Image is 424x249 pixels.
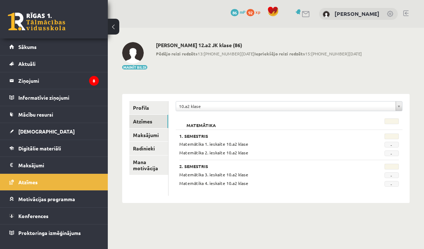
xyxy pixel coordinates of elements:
[18,44,37,50] span: Sākums
[231,9,239,16] span: 86
[8,13,65,31] a: Rīgas 1. Tālmācības vidusskola
[335,10,379,17] a: [PERSON_NAME]
[246,9,254,16] span: 92
[9,39,99,55] a: Sākums
[18,111,53,118] span: Mācību resursi
[179,150,248,155] span: Matemātika 2. ieskaite 10.a2 klase
[179,141,248,147] span: Matemātika 1. ieskaite 10.a2 klase
[9,208,99,224] a: Konferences
[18,157,99,173] legend: Maksājumi
[129,115,168,128] a: Atzīmes
[89,76,99,86] i: 8
[384,172,399,178] span: -
[384,150,399,156] span: -
[9,191,99,207] a: Motivācijas programma
[179,164,360,169] h3: 2. Semestris
[122,42,144,64] img: Viktorija Uškāne
[18,213,49,219] span: Konferences
[156,50,362,57] span: 13:[PHONE_NUMBER][DATE] 15:[PHONE_NUMBER][DATE]
[9,55,99,72] a: Aktuāli
[179,180,248,186] span: Matemātika 4. ieskaite 10.a2 klase
[9,89,99,106] a: Informatīvie ziņojumi
[18,72,99,89] legend: Ziņojumi
[18,89,99,106] legend: Informatīvie ziņojumi
[255,9,260,15] span: xp
[240,9,245,15] span: mP
[9,174,99,190] a: Atzīmes
[18,145,61,151] span: Digitālie materiāli
[18,196,75,202] span: Motivācijas programma
[9,72,99,89] a: Ziņojumi8
[129,142,168,155] a: Radinieki
[231,9,245,15] a: 86 mP
[384,181,399,187] span: -
[254,51,305,56] b: Iepriekšējo reizi redzēts
[129,128,168,142] a: Maksājumi
[18,230,81,236] span: Proktoringa izmēģinājums
[179,133,360,139] h3: 1. Semestris
[18,179,38,185] span: Atzīmes
[246,9,264,15] a: 92 xp
[179,118,223,126] h2: Matemātika
[323,11,330,18] img: Viktorija Uškāne
[18,128,75,135] span: [DEMOGRAPHIC_DATA]
[156,42,362,48] h2: [PERSON_NAME] 12.a2 JK klase (86)
[129,101,168,114] a: Profils
[9,140,99,157] a: Digitālie materiāli
[9,106,99,123] a: Mācību resursi
[156,51,198,56] b: Pēdējo reizi redzēts
[179,101,393,111] span: 10.a2 klase
[18,60,36,67] span: Aktuāli
[179,172,248,177] span: Matemātika 3. ieskaite 10.a2 klase
[9,123,99,140] a: [DEMOGRAPHIC_DATA]
[129,155,168,175] a: Mana motivācija
[384,142,399,148] span: -
[122,65,147,69] button: Mainīt bildi
[9,225,99,241] a: Proktoringa izmēģinājums
[176,101,402,111] a: 10.a2 klase
[9,157,99,173] a: Maksājumi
